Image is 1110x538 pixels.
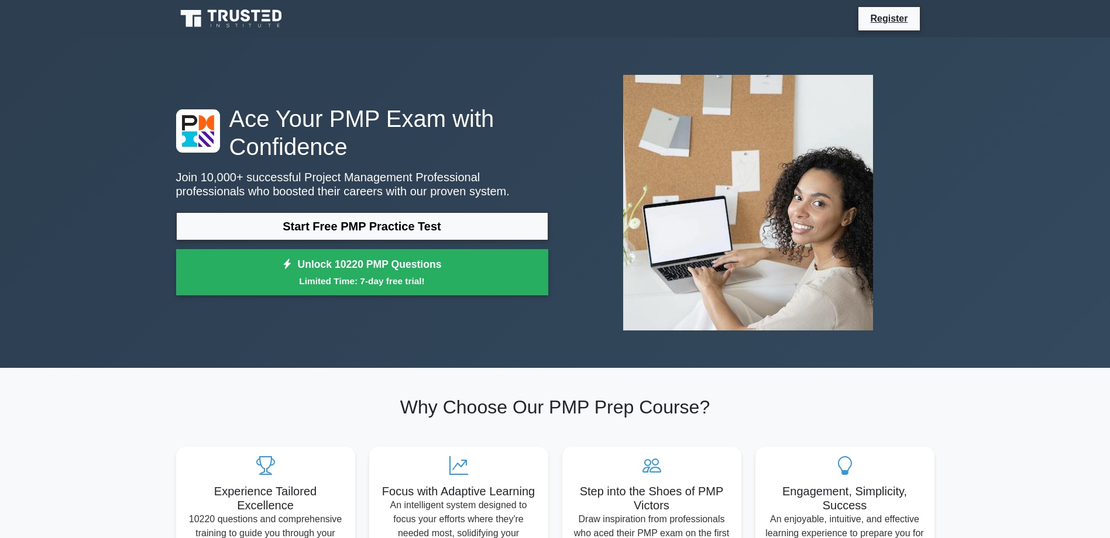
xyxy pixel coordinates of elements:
[191,274,534,288] small: Limited Time: 7-day free trial!
[176,396,934,418] h2: Why Choose Our PMP Prep Course?
[176,249,548,296] a: Unlock 10220 PMP QuestionsLimited Time: 7-day free trial!
[176,212,548,240] a: Start Free PMP Practice Test
[176,105,548,161] h1: Ace Your PMP Exam with Confidence
[765,484,925,512] h5: Engagement, Simplicity, Success
[572,484,732,512] h5: Step into the Shoes of PMP Victors
[176,170,548,198] p: Join 10,000+ successful Project Management Professional professionals who boosted their careers w...
[863,11,915,26] a: Register
[379,484,539,498] h5: Focus with Adaptive Learning
[185,484,346,512] h5: Experience Tailored Excellence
